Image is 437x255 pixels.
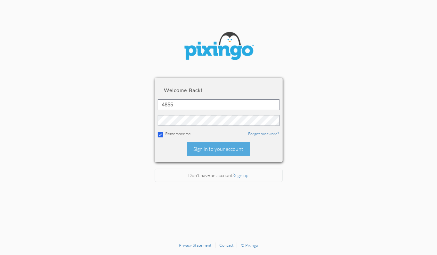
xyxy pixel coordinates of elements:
[187,142,250,156] div: Sign in to your account
[155,169,283,182] div: Don't have an account?
[158,131,279,137] div: Remember me
[219,243,234,248] a: Contact
[180,29,257,65] img: pixingo logo
[164,87,273,93] h2: Welcome back!
[241,243,258,248] a: © Pixingo
[158,99,279,110] input: ID or Email
[248,131,279,136] a: Forgot password?
[234,173,249,178] a: Sign up
[179,243,212,248] a: Privacy Statement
